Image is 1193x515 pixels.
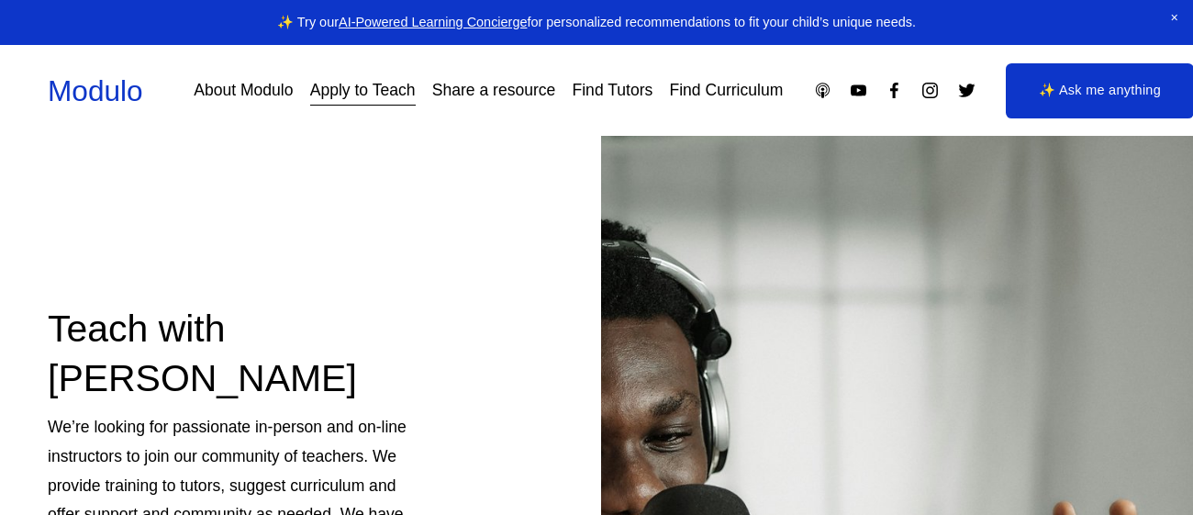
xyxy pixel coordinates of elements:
a: Apple Podcasts [813,81,832,100]
a: Find Tutors [573,74,653,106]
a: YouTube [849,81,868,100]
a: AI-Powered Learning Concierge [339,15,527,29]
a: Apply to Teach [310,74,416,106]
a: Share a resource [432,74,556,106]
a: Twitter [957,81,976,100]
a: Modulo [48,74,143,107]
a: Find Curriculum [669,74,783,106]
a: Facebook [885,81,904,100]
a: Instagram [920,81,940,100]
h2: Teach with [PERSON_NAME] [48,305,407,403]
a: About Modulo [194,74,293,106]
